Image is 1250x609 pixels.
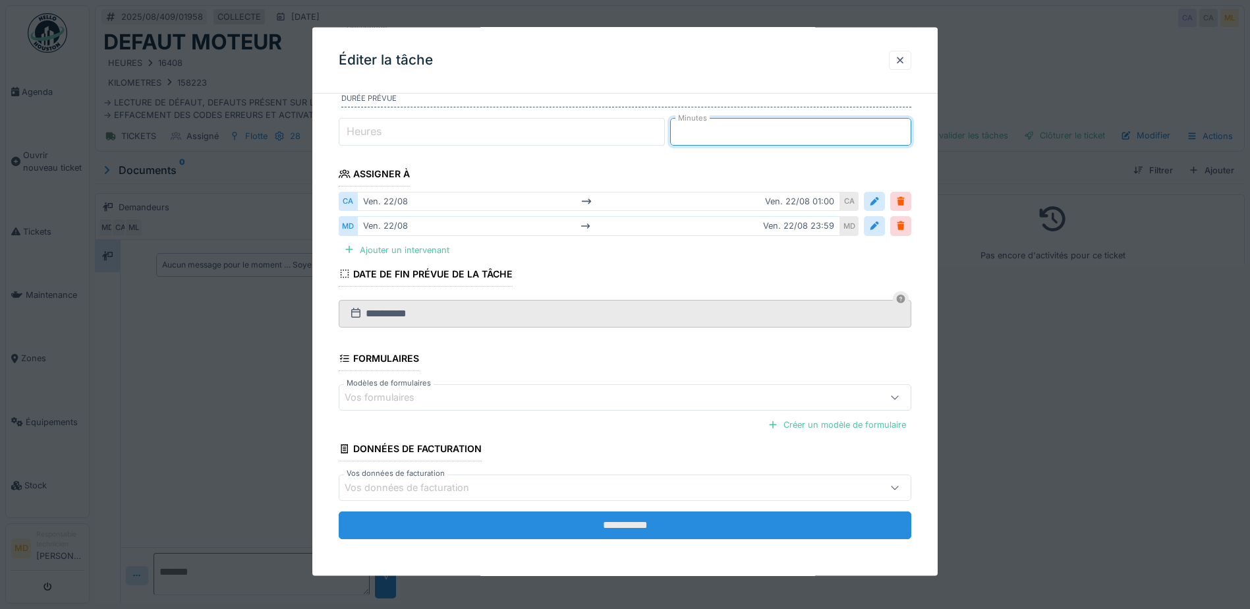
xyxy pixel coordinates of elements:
div: CA [339,192,357,211]
h3: Éditer la tâche [339,52,433,69]
label: Durée prévue [341,93,911,107]
div: Vos données de facturation [345,480,488,495]
div: Données de facturation [339,439,482,461]
label: Vos données de facturation [344,468,447,479]
div: Assigner à [339,164,410,187]
label: Heures [344,123,384,139]
div: MD [339,216,357,235]
div: Date de fin prévue de la tâche [339,264,513,286]
div: Ajouter un intervenant [339,241,455,258]
div: MD [840,216,859,235]
div: Créer un modèle de formulaire [762,416,911,434]
label: Minutes [675,113,710,124]
label: Modèles de formulaires [344,378,434,389]
div: ven. 22/08 ven. 22/08 01:00 [357,192,840,211]
div: Vos formulaires [345,390,433,405]
div: ven. 22/08 ven. 22/08 23:59 [357,216,840,235]
div: Formulaires [339,348,419,370]
div: CA [840,192,859,211]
